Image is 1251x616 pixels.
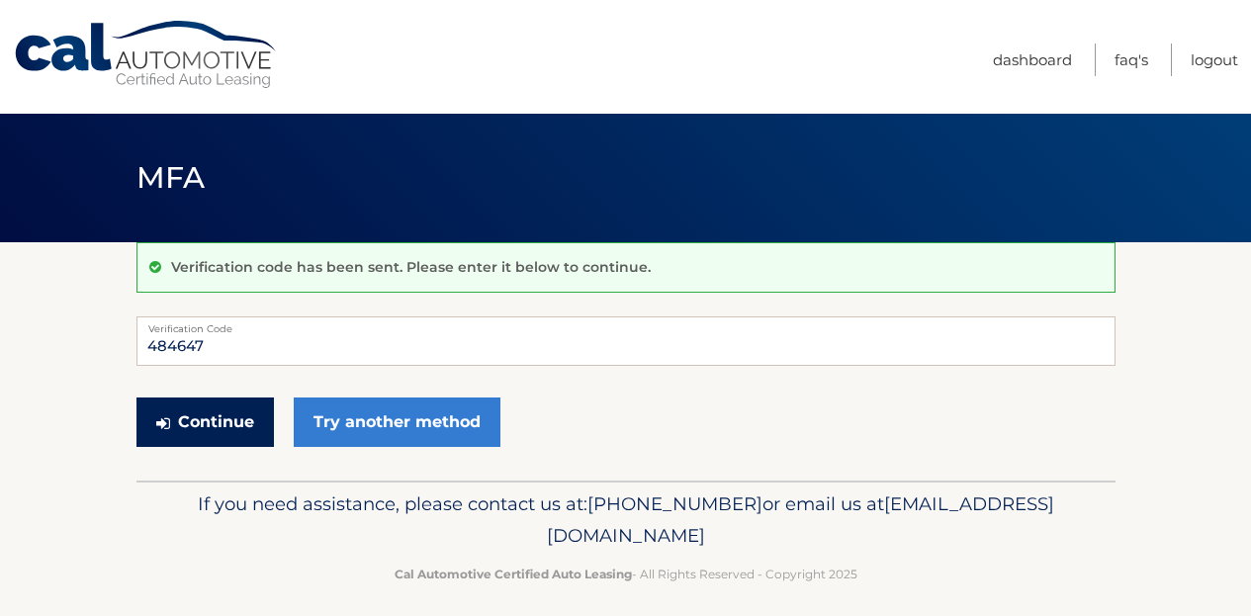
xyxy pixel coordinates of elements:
[171,258,651,276] p: Verification code has been sent. Please enter it below to continue.
[136,397,274,447] button: Continue
[1191,44,1238,76] a: Logout
[1115,44,1148,76] a: FAQ's
[587,492,762,515] span: [PHONE_NUMBER]
[149,564,1103,584] p: - All Rights Reserved - Copyright 2025
[136,316,1116,366] input: Verification Code
[149,488,1103,552] p: If you need assistance, please contact us at: or email us at
[395,567,632,581] strong: Cal Automotive Certified Auto Leasing
[547,492,1054,547] span: [EMAIL_ADDRESS][DOMAIN_NAME]
[993,44,1072,76] a: Dashboard
[294,397,500,447] a: Try another method
[136,316,1116,332] label: Verification Code
[136,159,206,196] span: MFA
[13,20,280,90] a: Cal Automotive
